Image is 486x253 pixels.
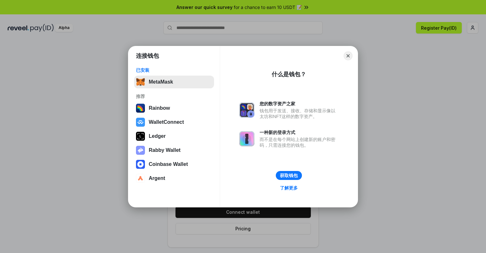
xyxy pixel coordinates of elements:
button: Rainbow [134,102,214,115]
img: svg+xml,%3Csvg%20xmlns%3D%22http%3A%2F%2Fwww.w3.org%2F2000%2Fsvg%22%20width%3D%2228%22%20height%3... [136,132,145,141]
img: svg+xml,%3Csvg%20width%3D%2228%22%20height%3D%2228%22%20viewBox%3D%220%200%2028%2028%22%20fill%3D... [136,174,145,183]
div: 获取钱包 [280,173,298,178]
div: Rabby Wallet [149,147,181,153]
div: 推荐 [136,93,212,99]
div: 已安装 [136,67,212,73]
h1: 连接钱包 [136,52,159,60]
div: Rainbow [149,105,170,111]
img: svg+xml,%3Csvg%20xmlns%3D%22http%3A%2F%2Fwww.w3.org%2F2000%2Fsvg%22%20fill%3D%22none%22%20viewBox... [136,146,145,155]
div: Argent [149,175,165,181]
div: 您的数字资产之家 [260,101,339,107]
a: 了解更多 [276,184,302,192]
img: svg+xml,%3Csvg%20xmlns%3D%22http%3A%2F%2Fwww.w3.org%2F2000%2Fsvg%22%20fill%3D%22none%22%20viewBox... [239,131,254,146]
button: Coinbase Wallet [134,158,214,171]
div: 了解更多 [280,185,298,191]
div: WalletConnect [149,119,184,125]
button: Ledger [134,130,214,143]
button: Close [344,51,353,60]
button: Rabby Wallet [134,144,214,157]
div: 钱包用于发送、接收、存储和显示像以太坊和NFT这样的数字资产。 [260,108,339,119]
img: svg+xml,%3Csvg%20xmlns%3D%22http%3A%2F%2Fwww.w3.org%2F2000%2Fsvg%22%20fill%3D%22none%22%20viewBox... [239,102,254,118]
div: Coinbase Wallet [149,161,188,167]
div: MetaMask [149,79,173,85]
div: Ledger [149,133,166,139]
button: MetaMask [134,76,214,88]
button: WalletConnect [134,116,214,129]
img: svg+xml,%3Csvg%20width%3D%2228%22%20height%3D%2228%22%20viewBox%3D%220%200%2028%2028%22%20fill%3D... [136,118,145,127]
img: svg+xml,%3Csvg%20width%3D%22120%22%20height%3D%22120%22%20viewBox%3D%220%200%20120%20120%22%20fil... [136,104,145,113]
img: svg+xml,%3Csvg%20fill%3D%22none%22%20height%3D%2233%22%20viewBox%3D%220%200%2035%2033%22%20width%... [136,78,145,86]
img: svg+xml,%3Csvg%20width%3D%2228%22%20height%3D%2228%22%20viewBox%3D%220%200%2028%2028%22%20fill%3D... [136,160,145,169]
div: 而不是在每个网站上创建新的账户和密码，只需连接您的钱包。 [260,137,339,148]
div: 一种新的登录方式 [260,130,339,135]
button: Argent [134,172,214,185]
button: 获取钱包 [276,171,302,180]
div: 什么是钱包？ [272,71,306,78]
